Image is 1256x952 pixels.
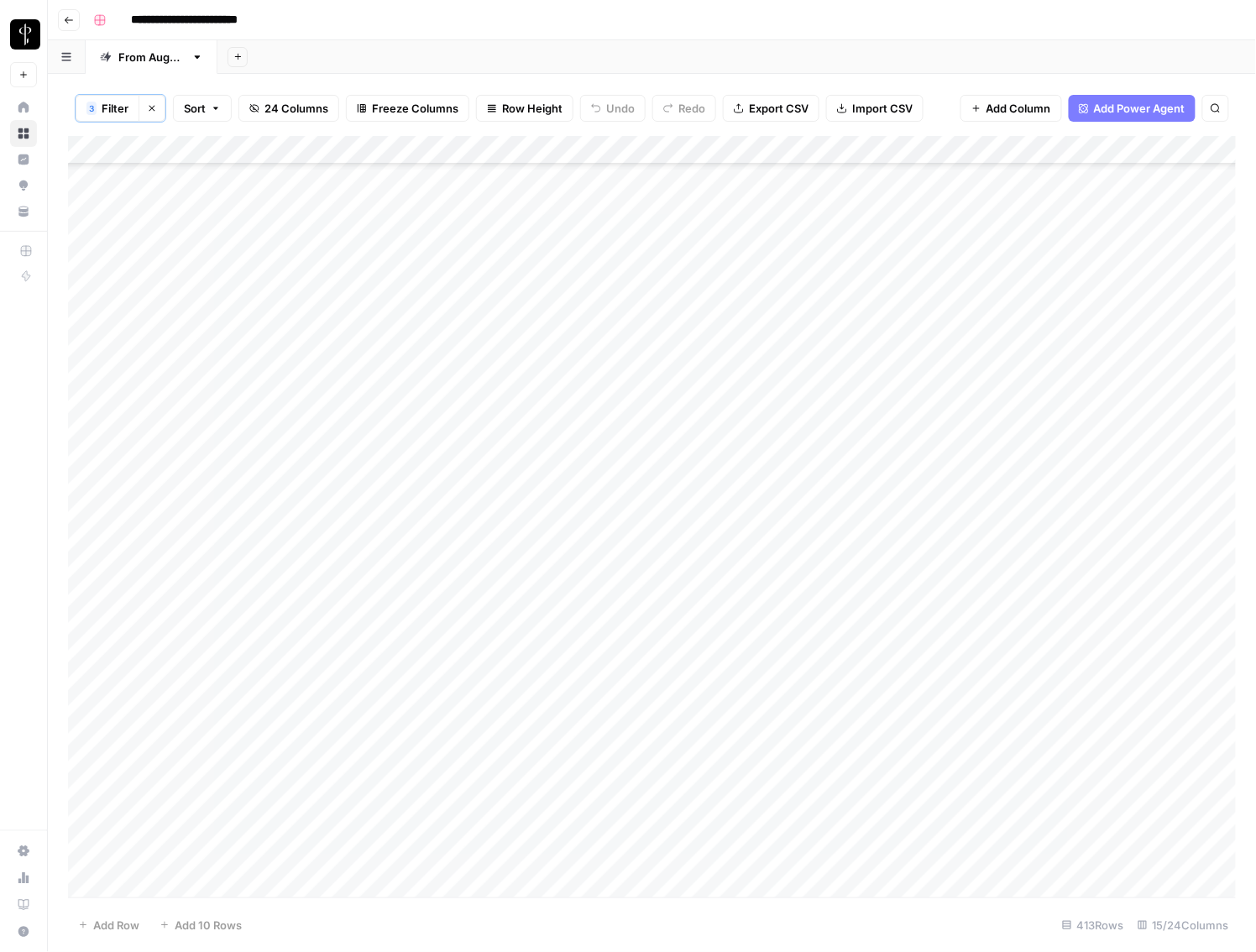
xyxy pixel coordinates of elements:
[10,838,37,865] a: Settings
[238,95,339,122] button: 24 Columns
[184,100,206,117] span: Sort
[678,100,705,117] span: Redo
[10,13,37,55] button: Workspace: LP Production Workloads
[118,49,185,65] div: From [DATE]
[10,198,37,225] a: Your Data
[10,892,37,918] a: Learning Hub
[1069,95,1196,122] button: Add Power Agent
[10,865,37,892] a: Usage
[10,172,37,199] a: Opportunities
[264,100,328,117] span: 24 Columns
[102,100,128,117] span: Filter
[852,100,913,117] span: Import CSV
[986,100,1051,117] span: Add Column
[10,918,37,945] button: Help + Support
[1055,912,1131,939] div: 413 Rows
[173,95,232,122] button: Sort
[606,100,635,117] span: Undo
[89,102,94,115] span: 3
[93,917,139,934] span: Add Row
[1131,912,1236,939] div: 15/24 Columns
[476,95,573,122] button: Row Height
[1094,100,1185,117] span: Add Power Agent
[10,146,37,173] a: Insights
[960,95,1062,122] button: Add Column
[10,120,37,147] a: Browse
[10,94,37,121] a: Home
[149,912,252,939] button: Add 10 Rows
[372,100,458,117] span: Freeze Columns
[175,917,242,934] span: Add 10 Rows
[652,95,716,122] button: Redo
[502,100,563,117] span: Row Height
[86,102,97,115] div: 3
[580,95,646,122] button: Undo
[76,95,139,122] button: 3Filter
[86,40,217,74] a: From [DATE]
[723,95,819,122] button: Export CSV
[68,912,149,939] button: Add Row
[749,100,809,117] span: Export CSV
[346,95,469,122] button: Freeze Columns
[826,95,924,122] button: Import CSV
[10,19,40,50] img: LP Production Workloads Logo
